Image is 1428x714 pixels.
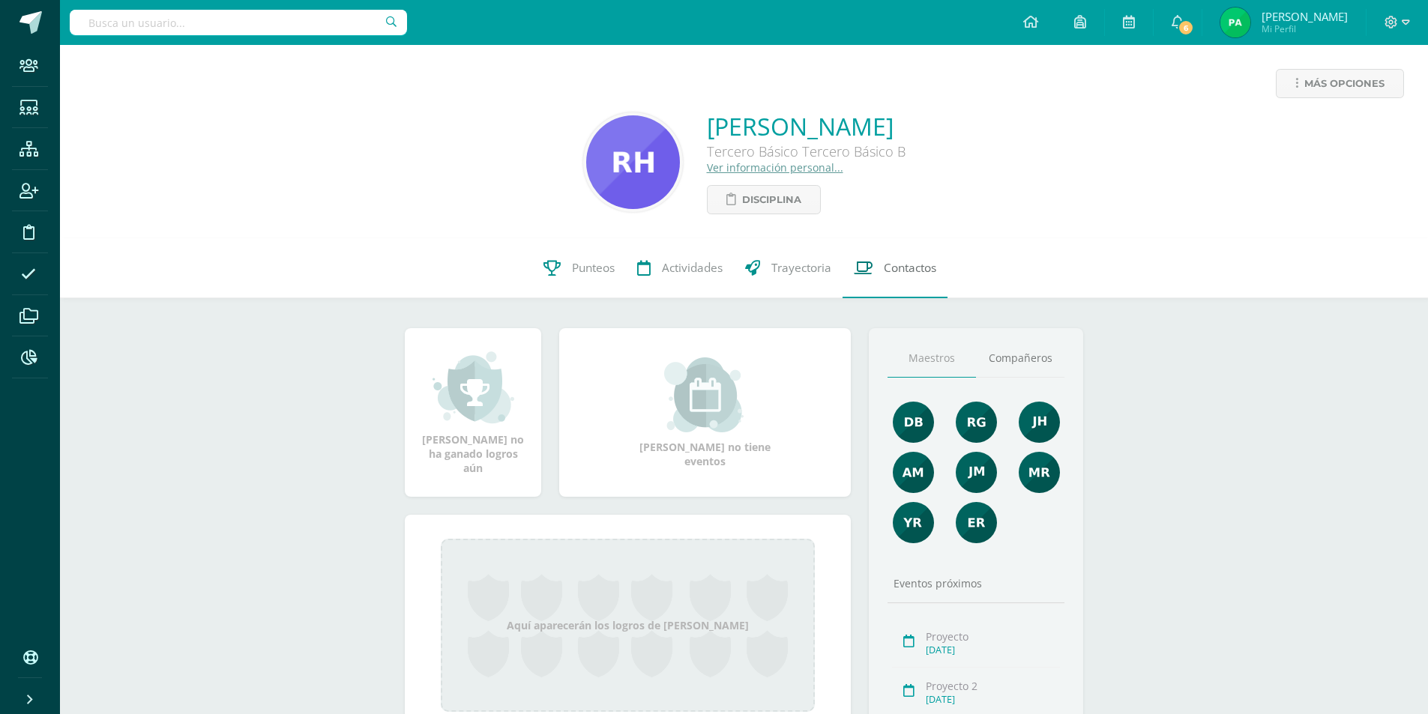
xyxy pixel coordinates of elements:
span: Más opciones [1304,70,1385,97]
img: d63573055912b670afbd603c8ed2a4ef.png [956,452,997,493]
div: [DATE] [926,693,1060,706]
a: Actividades [626,238,734,298]
a: Disciplina [707,185,821,214]
a: Trayectoria [734,238,843,298]
a: Más opciones [1276,69,1404,98]
div: Tercero Básico Tercero Básico B [707,142,906,160]
span: Punteos [572,260,615,276]
img: event_small.png [664,357,746,432]
div: [PERSON_NAME] no tiene eventos [630,357,780,468]
img: b7c5ef9c2366ee6e8e33a2b1ce8f818e.png [893,452,934,493]
span: [PERSON_NAME] [1262,9,1348,24]
div: [PERSON_NAME] no ha ganado logros aún [420,350,526,475]
img: c8ce501b50aba4663d5e9c1ec6345694.png [956,402,997,443]
a: Ver información personal... [707,160,843,175]
img: de7dd2f323d4d3ceecd6bfa9930379e0.png [1019,452,1060,493]
a: Punteos [532,238,626,298]
span: Trayectoria [771,260,831,276]
a: Maestros [888,339,976,378]
a: Compañeros [976,339,1064,378]
span: Actividades [662,260,723,276]
a: [PERSON_NAME] [707,110,906,142]
div: Aquí aparecerán los logros de [PERSON_NAME] [441,539,815,712]
div: [DATE] [926,644,1060,656]
div: Proyecto [926,629,1060,644]
img: a8d6c63c82814f34eb5d371db32433ce.png [893,502,934,543]
div: Eventos próximos [888,576,1064,590]
img: ea606af391f2c2e5188f5482682bdea3.png [1220,7,1250,37]
span: Mi Perfil [1262,22,1348,35]
input: Busca un usuario... [70,10,407,35]
img: 3dbe72ed89aa2680497b9915784f2ba9.png [1019,402,1060,443]
div: Proyecto 2 [926,679,1060,693]
img: 3cf70de99f4884f7ebc56e7bcf4ebfb7.png [586,115,680,209]
span: Contactos [884,260,936,276]
a: Contactos [843,238,948,298]
img: 92e8b7530cfa383477e969a429d96048.png [893,402,934,443]
img: achievement_small.png [433,350,514,425]
span: 6 [1178,19,1194,36]
span: Disciplina [742,186,801,214]
img: 6ee8f939e44d4507d8a11da0a8fde545.png [956,502,997,543]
